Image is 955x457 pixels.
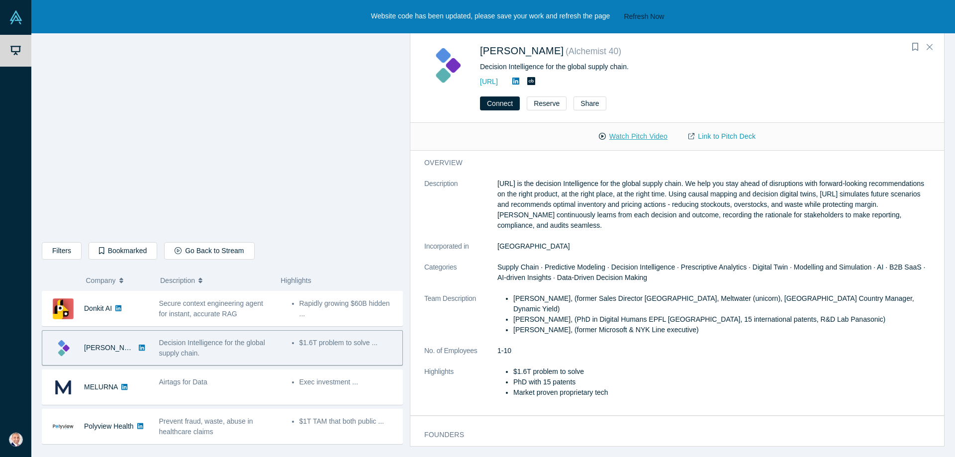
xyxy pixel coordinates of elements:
[159,378,207,386] span: Airtags for Data
[299,298,397,319] li: Rapidly growing $60B hidden ...
[84,304,112,312] a: Donkit AI
[281,276,311,284] span: Highlights
[299,416,397,427] li: $1T TAM that both public ...
[424,366,497,408] dt: Highlights
[159,339,265,357] span: Decision Intelligence for the global supply chain.
[160,270,270,291] button: Description
[84,422,134,430] a: Polyview Health
[497,241,930,252] dd: [GEOGRAPHIC_DATA]
[424,293,497,346] dt: Team Description
[922,39,937,55] button: Close
[159,417,253,436] span: Prevent fraud, waste, abuse in healthcare claims
[53,377,74,398] img: MELURNA's Logo
[513,377,930,387] li: PhD with 15 patents
[424,262,497,293] dt: Categories
[424,241,497,262] dt: Incorporated in
[160,270,195,291] span: Description
[159,299,263,318] span: Secure context engineering agent for instant, accurate RAG
[566,46,621,56] small: ( Alchemist 40 )
[620,10,668,23] button: Refresh Now
[513,325,930,335] li: [PERSON_NAME], (former Microsoft & NYK Line executive)
[89,242,157,260] button: Bookmarked
[513,366,930,377] li: $1.6T problem to solve
[480,96,520,110] button: Connect
[53,338,74,359] img: Kimaru AI's Logo
[513,293,930,314] li: [PERSON_NAME], (former Sales Director [GEOGRAPHIC_DATA], Meltwater (unicorn), [GEOGRAPHIC_DATA] C...
[424,346,497,366] dt: No. of Employees
[164,242,254,260] button: Go Back to Stream
[480,78,498,86] a: [URL]
[53,416,74,437] img: Polyview Health's Logo
[573,96,606,110] button: Share
[588,128,678,145] button: Watch Pitch Video
[480,62,812,72] div: Decision Intelligence for the global supply chain.
[299,338,397,348] li: $1.6T problem to solve ...
[84,383,118,391] a: MELURNA
[513,387,930,398] li: Market proven proprietary tech
[527,96,567,110] button: Reserve
[299,377,397,387] li: Exec investment ...
[9,433,23,447] img: Haas V's Account
[480,45,564,56] a: [PERSON_NAME]
[42,32,402,235] iframe: DiffEnder
[424,430,916,440] h3: Founders
[908,40,922,54] button: Bookmark
[497,346,930,356] dd: 1-10
[678,128,766,145] a: Link to Pitch Deck
[513,314,930,325] li: [PERSON_NAME], (PhD in Digital Humans EPFL [GEOGRAPHIC_DATA], 15 international patents, R&D Lab P...
[84,344,141,352] a: [PERSON_NAME]
[497,263,925,281] span: Supply Chain · Predictive Modeling · Decision Intelligence · Prescriptive Analytics · Digital Twi...
[424,179,497,241] dt: Description
[497,179,930,231] p: [URL] is the decision Intelligence for the global supply chain. We help you stay ahead of disrupt...
[424,158,916,168] h3: overview
[53,298,74,319] img: Donkit AI's Logo
[9,10,23,24] img: Alchemist Vault Logo
[86,270,116,291] span: Company
[42,242,82,260] button: Filters
[424,43,470,88] img: Kimaru AI's Logo
[86,270,150,291] button: Company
